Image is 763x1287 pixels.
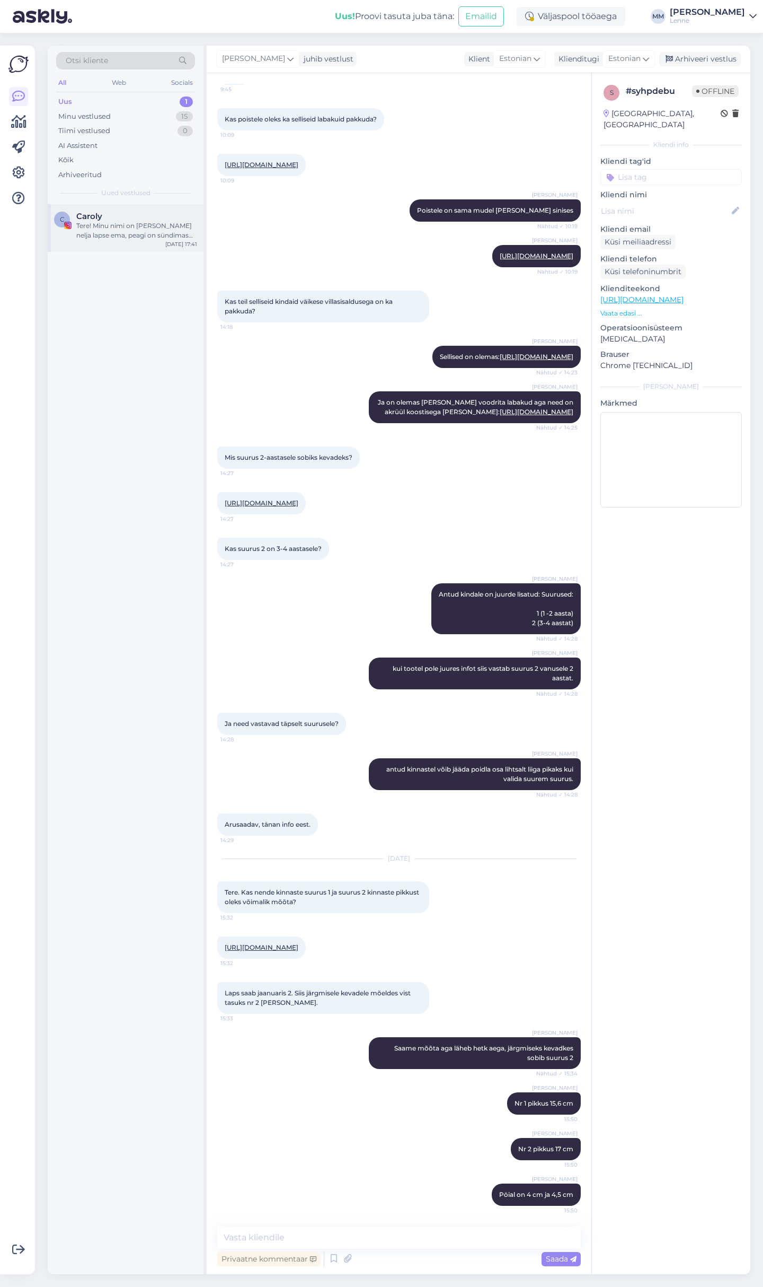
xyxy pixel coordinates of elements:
[600,398,742,409] p: Märkmed
[220,561,260,568] span: 14:27
[600,224,742,235] p: Kliendi email
[532,750,578,758] span: [PERSON_NAME]
[536,424,578,432] span: Nähtud ✓ 14:25
[518,1145,573,1153] span: Nr 2 pikkus 17 cm
[220,131,260,139] span: 10:09
[600,360,742,371] p: Chrome [TECHNICAL_ID]
[222,53,285,65] span: [PERSON_NAME]
[600,334,742,345] p: [MEDICAL_DATA]
[225,115,377,123] span: Kas poistele oleks ka selliseid labakuid pakkuda?
[76,221,197,240] div: Tere! Minu nimi on [PERSON_NAME] nelja lapse ema, peagi on sündimas viies laps meie perre. Seoses...
[220,1014,260,1022] span: 15:33
[225,989,412,1006] span: Laps saab jaanuaris 2. Siis järgmisele kevadele mõeldes vist tasuks nr 2 [PERSON_NAME].
[8,54,29,74] img: Askly Logo
[659,52,741,66] div: Arhiveeri vestlus
[464,54,490,65] div: Klient
[608,53,641,65] span: Estonian
[532,1084,578,1092] span: [PERSON_NAME]
[58,155,74,165] div: Kõik
[546,1254,576,1264] span: Saada
[58,126,110,136] div: Tiimi vestlused
[417,206,573,214] span: Poistele on sama mudel [PERSON_NAME] sinises
[538,1206,578,1214] span: 15:50
[532,649,578,657] span: [PERSON_NAME]
[532,1029,578,1037] span: [PERSON_NAME]
[600,189,742,200] p: Kliendi nimi
[538,1161,578,1169] span: 15:50
[220,177,260,185] span: 10:09
[458,6,504,27] button: Emailid
[225,720,339,728] span: Ja need vastavad täpselt suurusele?
[600,253,742,265] p: Kliendi telefon
[532,191,578,199] span: [PERSON_NAME]
[225,545,322,553] span: Kas suurus 2 on 3-4 aastasele?
[538,1115,578,1123] span: 15:50
[536,369,578,377] span: Nähtud ✓ 14:23
[225,820,310,828] span: Arusaadav, tänan info eest.
[536,690,578,698] span: Nähtud ✓ 14:28
[393,664,575,682] span: kui tootel pole juures infot siis vastab suurus 2 vanusele 2 aastat.
[626,85,692,98] div: # syhpdebu
[600,235,676,249] div: Küsi meiliaadressi
[532,1175,578,1183] span: [PERSON_NAME]
[58,170,102,180] div: Arhiveeritud
[56,76,68,90] div: All
[604,108,721,130] div: [GEOGRAPHIC_DATA], [GEOGRAPHIC_DATA]
[225,943,298,951] a: [URL][DOMAIN_NAME]
[220,515,260,523] span: 14:27
[386,765,575,783] span: antud kinnastel võib jääda poidla osa lihtsalt liiga pikaks kui valida suurem suurus.
[225,297,394,315] span: Kas teil selliseid kindaid väikese villasisaldusega on ka pakkuda?
[220,736,260,743] span: 14:28
[532,337,578,345] span: [PERSON_NAME]
[58,111,111,122] div: Minu vestlused
[76,212,102,221] span: Caroly
[500,252,573,260] a: [URL][DOMAIN_NAME]
[600,156,742,167] p: Kliendi tag'id
[58,97,72,107] div: Uus
[600,322,742,334] p: Operatsioonisüsteem
[299,54,353,65] div: juhib vestlust
[499,53,531,65] span: Estonian
[220,85,260,93] span: 9:45
[220,469,260,477] span: 14:27
[176,111,193,122] div: 15
[60,215,65,223] span: C
[670,16,745,25] div: Lenne
[440,353,573,361] span: Sellised on olemas:
[554,54,599,65] div: Klienditugi
[378,398,575,416] span: Ja on olemas [PERSON_NAME] voodrita labakud aga need on akrüül koostisega [PERSON_NAME]:
[536,1070,578,1078] span: Nähtud ✓ 15:34
[532,383,578,391] span: [PERSON_NAME]
[600,140,742,150] div: Kliendi info
[500,353,573,361] a: [URL][DOMAIN_NAME]
[394,1044,575,1062] span: Saame mõõta aga läheb hetk aega, järgmiseks kevadkes sobib suurus 2
[165,240,197,248] div: [DATE] 17:41
[439,590,573,627] span: Antud kindale on juurde lisatud: Suurused: 1 (1 -2 aasta) 2 (3-4 aastat)
[110,76,128,90] div: Web
[536,791,578,799] span: Nähtud ✓ 14:28
[225,888,421,906] span: Tere. Kas nende kinnaste suurus 1 ja suurus 2 kinnaste pikkust oleks võimalik mõõta?
[537,268,578,276] span: Nähtud ✓ 10:19
[225,161,298,169] a: [URL][DOMAIN_NAME]
[651,9,666,24] div: MM
[600,265,686,279] div: Küsi telefoninumbrit
[180,97,193,107] div: 1
[220,914,260,922] span: 15:32
[600,169,742,185] input: Lisa tag
[532,1130,578,1137] span: [PERSON_NAME]
[169,76,195,90] div: Socials
[217,854,581,863] div: [DATE]
[600,382,742,391] div: [PERSON_NAME]
[66,55,108,66] span: Otsi kliente
[670,8,757,25] a: [PERSON_NAME]Lenne
[532,237,578,244] span: [PERSON_NAME]
[101,188,150,198] span: Uued vestlused
[537,222,578,230] span: Nähtud ✓ 10:19
[217,1252,321,1266] div: Privaatne kommentaar
[600,295,684,304] a: [URL][DOMAIN_NAME]
[600,283,742,294] p: Klienditeekond
[178,126,193,136] div: 0
[335,11,355,21] b: Uus!
[610,89,614,97] span: s
[220,959,260,967] span: 15:32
